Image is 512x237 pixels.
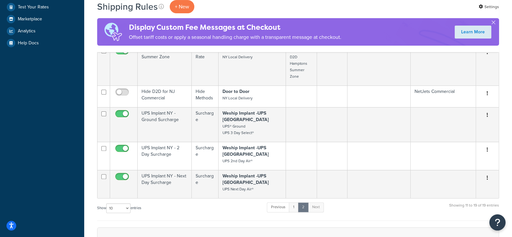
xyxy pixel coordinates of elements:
td: UPS Implant NY - 2 Day Surcharge [138,142,192,170]
span: Analytics [18,28,36,34]
a: Analytics [5,25,79,37]
a: 1 [289,202,299,212]
p: Offset tariff costs or apply a seasonal handling charge with a transparent message at checkout. [129,33,341,42]
select: Showentries [106,203,131,213]
span: Marketplace [18,17,42,22]
small: UPS Next Day Air® [222,186,254,192]
td: Surcharge [192,170,219,198]
td: UPS Implant NY - Ground Surcharge [138,107,192,142]
a: Test Your Rates [5,1,79,13]
td: Surcharge [192,142,219,170]
small: UPS® Ground UPS 3 Day Select® [222,123,254,136]
span: Help Docs [18,40,39,46]
a: Learn More [455,26,491,39]
h4: Display Custom Fee Messages at Checkout [129,22,341,33]
td: Hide D2D for NJ Commercial [138,85,192,107]
td: Surcharge [192,107,219,142]
td: D2D - Hamptons Summer Zone [138,44,192,85]
strong: Weship Implant -UPS [GEOGRAPHIC_DATA] [222,173,269,186]
td: NetJets Commercial [411,85,476,107]
small: NY Local Delivery [222,95,253,101]
a: Settings [479,2,499,11]
a: Previous [267,202,290,212]
a: Help Docs [5,37,79,49]
td: Override Rate [192,44,219,85]
button: Open Resource Center [489,214,506,231]
small: UPS 2nd Day Air® [222,158,253,164]
small: D2D Hamptons Summer Zone [290,54,307,79]
div: Showing 11 to 19 of 19 entries [449,202,499,216]
span: Test Your Rates [18,5,49,10]
a: 2 [298,202,309,212]
td: Hide Methods [192,85,219,107]
strong: Door to Door [222,88,249,95]
label: Show entries [97,203,141,213]
img: duties-banner-06bc72dcb5fe05cb3f9472aba00be2ae8eb53ab6f0d8bb03d382ba314ac3c341.png [97,18,129,46]
td: UPS Implant NY - Next Day Surcharge [138,170,192,198]
strong: Weship Implant -UPS [GEOGRAPHIC_DATA] [222,144,269,158]
a: Next [308,202,324,212]
small: NY Local Delivery [222,54,253,60]
a: Marketplace [5,13,79,25]
h1: Shipping Rules [97,0,158,13]
strong: Weship Implant -UPS [GEOGRAPHIC_DATA] [222,110,269,123]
